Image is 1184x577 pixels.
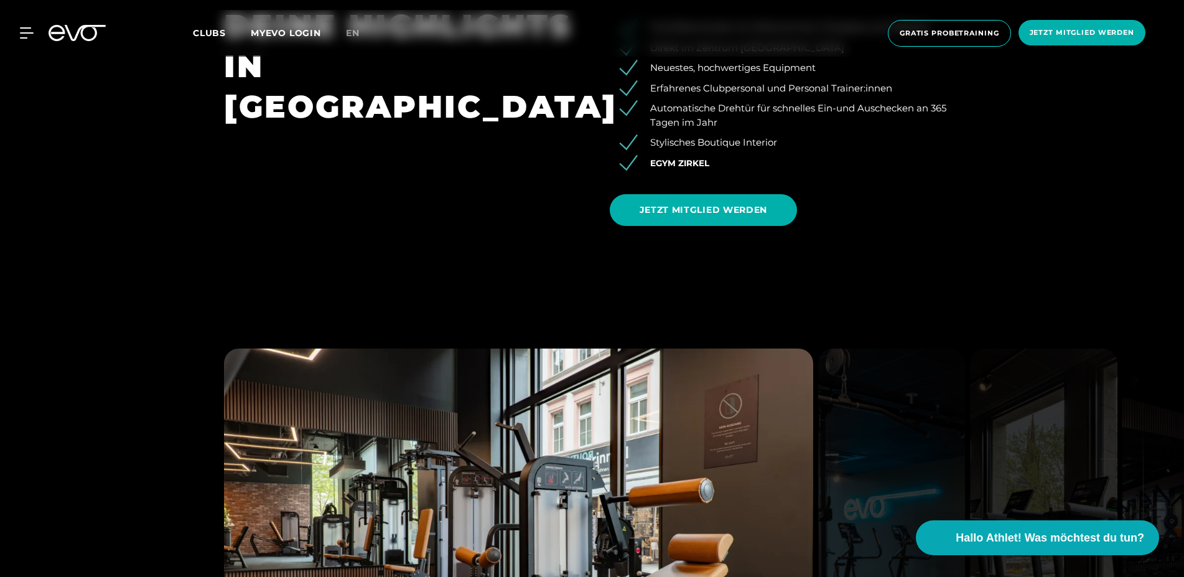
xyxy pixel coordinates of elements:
h1: DEINE HIGHLIGHTS IN [GEOGRAPHIC_DATA] [224,6,575,127]
span: JETZT MITGLIED WERDEN [640,204,768,217]
span: Gratis Probetraining [900,28,999,39]
button: Hallo Athlet! Was möchtest du tun? [916,520,1159,555]
span: EGYM Zirkel [650,158,709,168]
a: MYEVO LOGIN [251,27,321,39]
a: en [346,26,375,40]
li: Automatische Drehtür für schnelles Ein-und Auschecken an 365 Tagen im Jahr [628,101,961,129]
a: EGYM Zirkel [650,157,709,169]
a: Clubs [193,27,251,39]
a: Jetzt Mitglied werden [1015,20,1149,47]
li: Erfahrenes Clubpersonal und Personal Trainer:innen [628,82,961,96]
li: Neuestes, hochwertiges Equipment [628,61,961,75]
a: JETZT MITGLIED WERDEN [610,185,803,235]
span: en [346,27,360,39]
span: Jetzt Mitglied werden [1030,27,1134,38]
li: Stylisches Boutique Interior [628,136,961,150]
a: Gratis Probetraining [884,20,1015,47]
span: Hallo Athlet! Was möchtest du tun? [956,530,1144,547]
span: Clubs [193,27,226,39]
